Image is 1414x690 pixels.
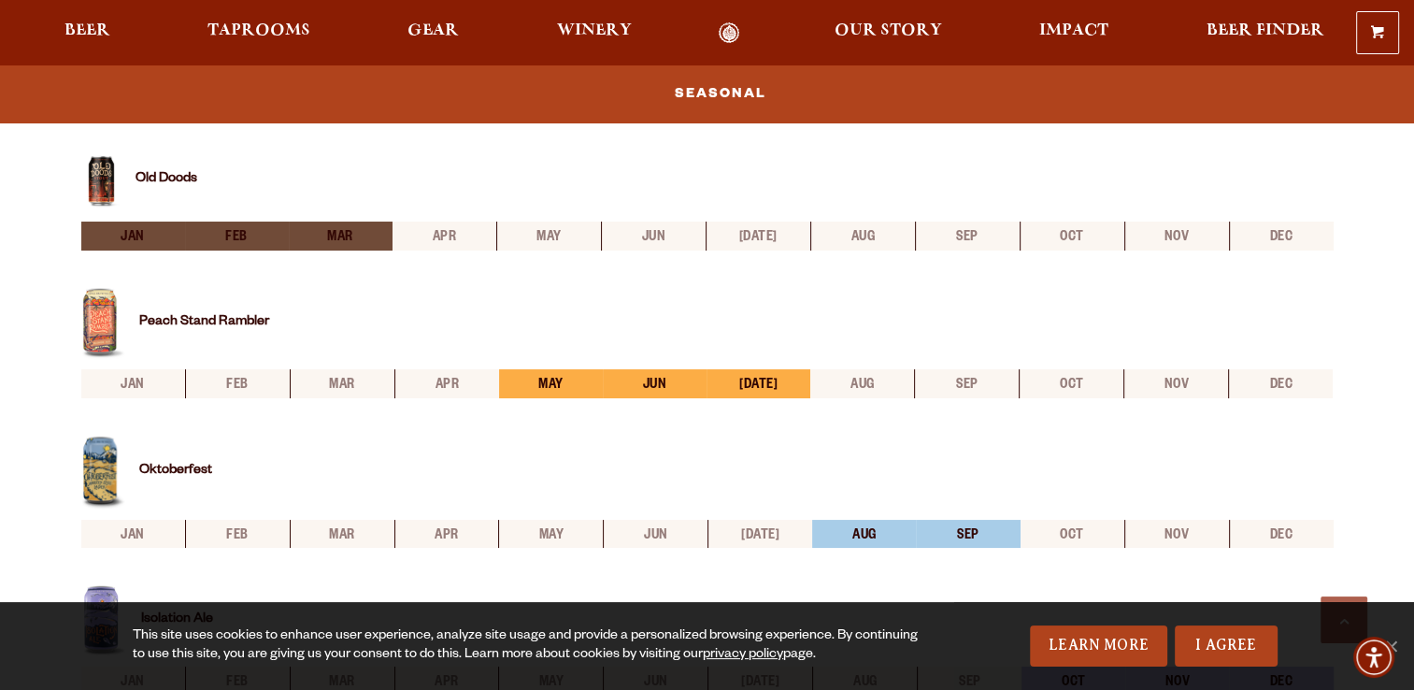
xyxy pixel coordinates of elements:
span: Impact [1039,23,1108,38]
li: jan [81,369,185,398]
span: Winery [557,23,632,38]
li: dec [1229,520,1334,549]
li: aug [812,520,916,549]
li: jan [81,520,185,549]
a: I Agree [1175,625,1278,667]
li: [DATE] [706,222,810,251]
a: Beer [52,22,122,44]
a: privacy policy [703,648,783,663]
li: aug [810,369,914,398]
a: Winery [545,22,644,44]
a: Scroll to top [1321,597,1367,643]
a: Peach Stand Rambler [139,315,269,330]
a: Gear [395,22,471,44]
li: dec [1228,369,1333,398]
span: Beer [64,23,110,38]
li: oct [1019,369,1123,398]
li: may [499,369,603,398]
a: Learn More [1030,625,1167,667]
li: mar [290,369,394,398]
li: jun [603,369,707,398]
div: This site uses cookies to enhance user experience, analyze site usage and provide a personalized ... [133,627,925,665]
li: nov [1123,369,1228,398]
span: Our Story [835,23,942,38]
img: Beer can for Oktoberfest [81,436,125,510]
img: Beer can for Peach Stand Rambler [81,288,125,360]
li: oct [1020,222,1124,251]
li: mar [290,520,394,549]
li: jun [603,520,707,549]
li: feb [185,369,290,398]
li: sep [915,222,1020,251]
li: aug [810,222,915,251]
span: Gear [407,23,459,38]
li: nov [1124,520,1229,549]
a: Oktoberfest [139,464,212,479]
span: Beer Finder [1206,23,1323,38]
img: Beer can for Old Doods [81,150,121,212]
li: oct [1021,520,1124,549]
li: apr [394,369,499,398]
li: nov [1124,222,1229,251]
li: jun [601,222,706,251]
div: Accessibility Menu [1353,637,1394,678]
a: Old Doods [136,172,197,187]
li: mar [289,222,393,251]
a: Beer Finder [1193,22,1335,44]
li: sep [916,520,1020,549]
li: feb [185,222,289,251]
li: may [498,520,603,549]
a: Our Story [822,22,954,44]
li: [DATE] [707,369,810,398]
a: Odell Home [694,22,764,44]
a: Seasonal [641,72,774,115]
li: dec [1229,222,1334,251]
li: feb [185,520,290,549]
span: Taprooms [207,23,310,38]
img: Beer can for Isolation Ale [81,585,127,657]
li: may [496,222,601,251]
a: Impact [1027,22,1121,44]
li: jan [81,222,185,251]
li: apr [393,222,496,251]
a: Taprooms [195,22,322,44]
li: sep [914,369,1019,398]
li: apr [394,520,499,549]
li: [DATE] [707,520,812,549]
